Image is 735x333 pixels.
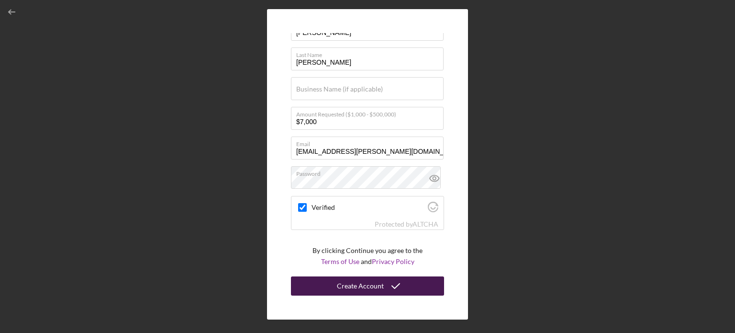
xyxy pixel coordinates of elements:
button: Create Account [291,276,444,296]
label: Verified [312,204,425,211]
a: Visit Altcha.org [428,206,438,214]
a: Visit Altcha.org [412,220,438,228]
label: Last Name [296,48,444,58]
label: Business Name (if applicable) [296,85,383,93]
a: Terms of Use [321,257,359,265]
label: Email [296,137,444,148]
div: Create Account [337,276,384,296]
label: Amount Requested ($1,000 - $500,000) [296,107,444,118]
a: Privacy Policy [372,257,414,265]
div: Protected by [375,220,438,228]
label: Password [296,167,444,177]
p: By clicking Continue you agree to the and [312,245,423,267]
